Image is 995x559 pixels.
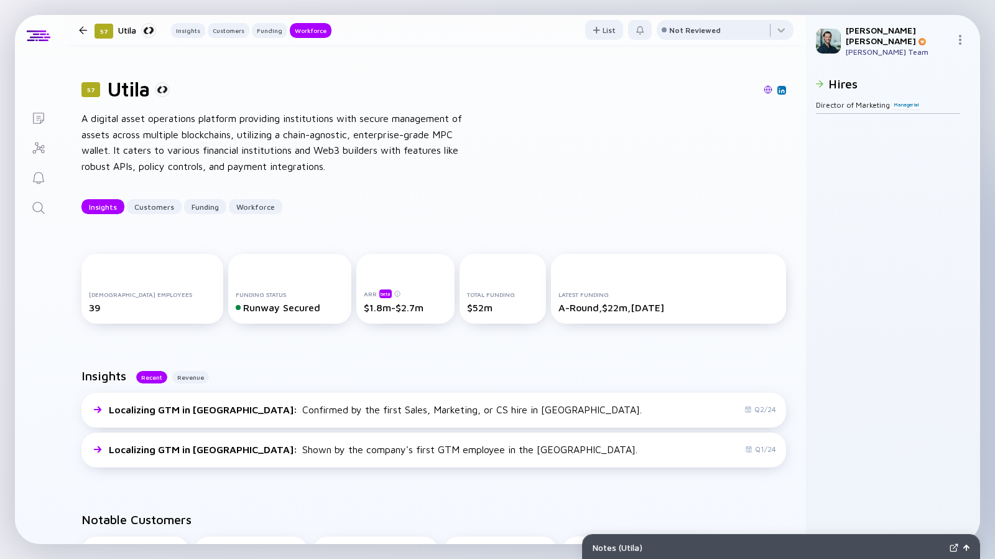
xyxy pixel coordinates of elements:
[252,23,287,38] button: Funding
[892,100,920,110] div: Managerial
[290,24,331,37] div: Workforce
[236,291,344,298] div: Funding Status
[364,289,447,298] div: ARR
[81,111,479,174] div: A digital asset operations platform providing institutions with secure management of assets acros...
[184,199,226,214] button: Funding
[81,512,786,527] h2: Notable Customers
[171,23,205,38] button: Insights
[81,369,126,383] h2: Insights
[109,404,642,415] div: Confirmed by the first Sales, Marketing, or CS hire in [GEOGRAPHIC_DATA].
[109,444,637,455] div: Shown by the company's first GTM employee in the [GEOGRAPHIC_DATA].
[229,197,282,217] div: Workforce
[764,85,772,94] img: Utila Website
[816,77,970,91] h2: Hires
[127,199,182,214] button: Customers
[136,371,167,383] button: Recent
[95,24,113,39] div: 57
[558,291,779,298] div: Latest Funding
[779,87,785,93] img: Utila Linkedin Page
[846,47,950,57] div: [PERSON_NAME] Team
[15,102,62,132] a: Lists
[744,405,776,414] div: Q2/24
[81,197,124,217] div: Insights
[955,35,965,45] img: Menu
[172,371,209,383] button: Revenue
[963,545,970,551] img: Open Notes
[252,24,287,37] div: Funding
[81,199,124,214] button: Insights
[950,543,958,552] img: Expand Notes
[467,291,539,298] div: Total Funding
[208,24,249,37] div: Customers
[171,24,205,37] div: Insights
[467,302,539,313] div: $52m
[585,21,623,40] div: List
[109,444,300,455] span: Localizing GTM in [GEOGRAPHIC_DATA] :
[816,29,841,54] img: Hector Profile Picture
[290,23,331,38] button: Workforce
[15,192,62,222] a: Search
[846,25,950,46] div: [PERSON_NAME] [PERSON_NAME]
[379,289,392,298] div: beta
[229,199,282,214] button: Workforce
[364,302,447,313] div: $1.8m-$2.7m
[745,444,776,454] div: Q1/24
[669,26,721,35] div: Not Reviewed
[816,100,960,110] div: Director of Marketing
[184,197,226,217] div: Funding
[89,302,216,313] div: 39
[208,23,249,38] button: Customers
[15,162,62,192] a: Reminders
[81,82,100,97] div: 57
[593,542,945,553] div: Notes ( Utila )
[15,132,62,162] a: Investor Map
[118,22,156,38] div: Utila
[109,404,300,415] span: Localizing GTM in [GEOGRAPHIC_DATA] :
[127,197,182,217] div: Customers
[89,291,216,298] div: [DEMOGRAPHIC_DATA] Employees
[236,302,344,313] div: Runway Secured
[558,302,779,313] div: A-Round, $22m, [DATE]
[585,20,623,40] button: List
[108,77,150,101] h1: Utila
